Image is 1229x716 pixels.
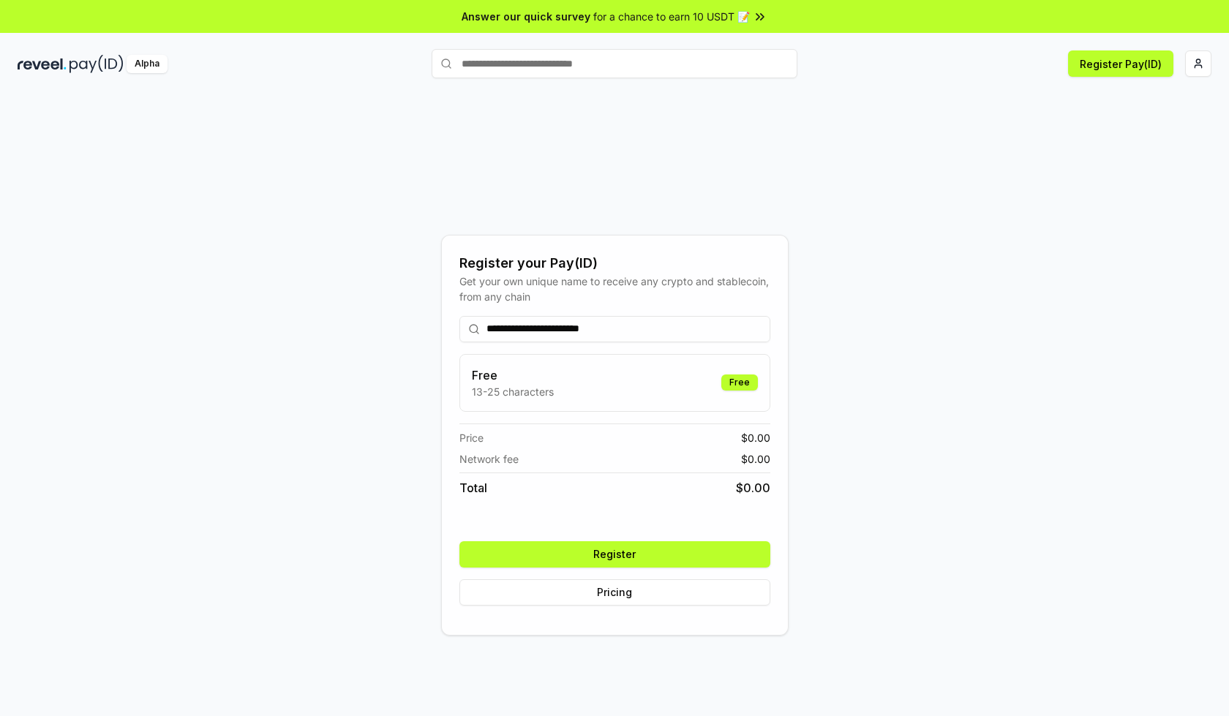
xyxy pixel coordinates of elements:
span: Total [459,479,487,497]
span: Price [459,430,484,445]
div: Register your Pay(ID) [459,253,770,274]
div: Free [721,374,758,391]
span: for a chance to earn 10 USDT 📝 [593,9,750,24]
span: $ 0.00 [741,451,770,467]
div: Get your own unique name to receive any crypto and stablecoin, from any chain [459,274,770,304]
button: Register Pay(ID) [1068,50,1173,77]
span: $ 0.00 [741,430,770,445]
button: Pricing [459,579,770,606]
button: Register [459,541,770,568]
img: pay_id [69,55,124,73]
span: Answer our quick survey [462,9,590,24]
p: 13-25 characters [472,384,554,399]
div: Alpha [127,55,168,73]
span: Network fee [459,451,519,467]
img: reveel_dark [18,55,67,73]
span: $ 0.00 [736,479,770,497]
h3: Free [472,366,554,384]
